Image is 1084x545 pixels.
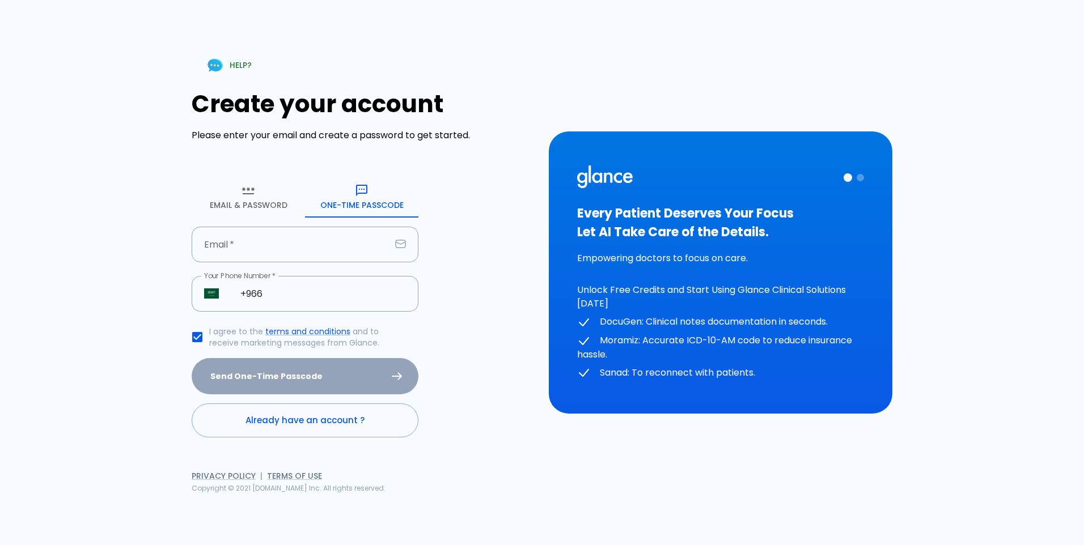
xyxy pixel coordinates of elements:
h3: Every Patient Deserves Your Focus Let AI Take Care of the Details. [577,204,864,241]
a: HELP? [192,51,265,80]
label: Your Phone Number [204,271,276,280]
button: Select country [200,282,223,305]
p: Empowering doctors to focus on care. [577,252,864,265]
p: Please enter your email and create a password to get started. [192,129,535,142]
span: Copyright © 2021 [DOMAIN_NAME] Inc. All rights reserved. [192,483,386,493]
p: Unlock Free Credits and Start Using Glance Clinical Solutions [DATE] [577,283,864,310]
span: | [260,470,262,482]
button: Email & Password [192,177,305,218]
input: your.email@example.com [192,227,391,262]
img: Saudi Arabia [204,288,219,299]
p: DocuGen: Clinical notes documentation in seconds. [577,315,864,329]
a: Privacy Policy [192,470,256,482]
p: Sanad: To reconnect with patients. [577,366,864,380]
h1: Create your account [192,90,535,118]
a: Already have an account ? [192,403,418,437]
p: I agree to the and to receive marketing messages from Glance. [209,326,409,348]
img: Chat Support [205,56,225,75]
a: terms and conditions [265,326,350,337]
a: Terms of Use [267,470,322,482]
button: One-Time Passcode [305,177,418,218]
p: Moramiz: Accurate ICD-10-AM code to reduce insurance hassle. [577,334,864,361]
